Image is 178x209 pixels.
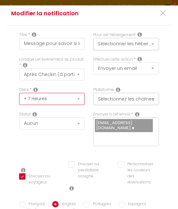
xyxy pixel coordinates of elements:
[75,161,110,179] label: Envoyer au prestataire assigné
[96,120,132,131] span: [EMAIL_ADDRESS][DOMAIN_NAME]
[11,9,112,18] h4: Modifier la notification
[19,111,31,117] label: Statut
[93,111,130,117] label: Envoyer à cet email
[93,87,114,93] label: Plateforme
[159,4,167,23] span: ×
[93,32,136,38] label: Pour cet hébergement
[21,168,25,173] i: Envoyer au voyageur
[93,38,159,50] button: Sélectionner les hébergements
[138,56,142,62] i: Action Type
[32,112,37,117] i: Booking status
[135,112,139,117] i: Recipient
[23,63,27,68] i: Event Occur
[19,32,27,38] label: Titre
[59,201,76,208] label: Anglais
[151,180,173,204] iframe: Chat
[116,87,120,92] i: Action Channel
[19,56,84,63] label: Lorsque cet événement se produit
[138,32,142,37] i: This Rental
[93,93,159,105] button: Sélectionnez les chaînes
[159,7,167,20] button: Close
[125,201,146,208] label: Espagnol
[32,32,36,37] i: Title
[33,87,38,92] i: Action Time
[124,161,153,185] label: Personnaliser les couleurs des réservations
[69,186,74,191] i: Envoyer au prestataire si il est assigné
[5,3,24,22] button: Ouvrir le widget de chat LiveChat
[19,87,29,93] label: Délai
[90,201,111,208] label: Portugais
[93,56,133,63] label: Effectuer cette action
[25,201,45,208] label: Français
